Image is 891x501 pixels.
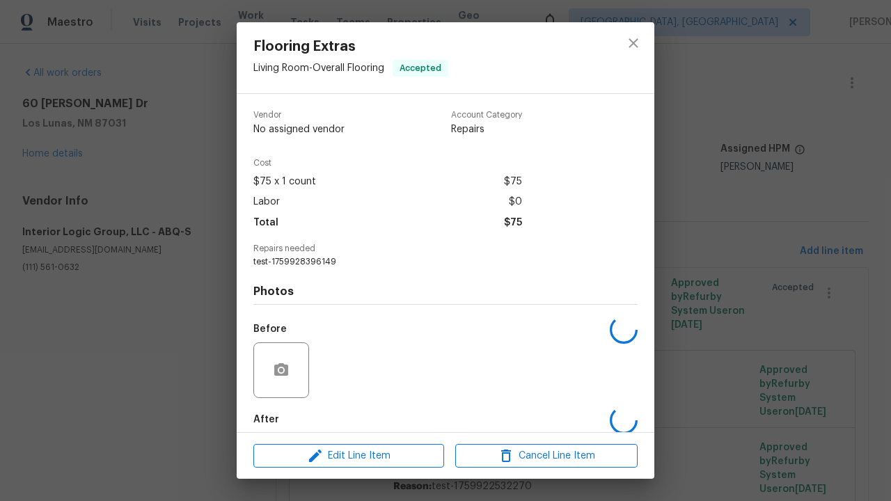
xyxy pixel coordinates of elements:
button: Edit Line Item [253,444,444,468]
span: No assigned vendor [253,122,345,136]
span: Flooring Extras [253,39,448,54]
span: Accepted [394,61,447,75]
span: $75 [504,213,522,233]
span: Labor [253,192,280,212]
span: Cost [253,159,522,168]
span: Cancel Line Item [459,447,633,465]
span: $75 x 1 count [253,172,316,192]
span: $0 [509,192,522,212]
span: Total [253,213,278,233]
span: Vendor [253,111,345,120]
button: Cancel Line Item [455,444,638,468]
h4: Photos [253,285,638,299]
h5: After [253,415,279,424]
span: Repairs needed [253,244,638,253]
span: Account Category [451,111,522,120]
button: close [617,26,650,60]
span: test-1759928396149 [253,256,599,268]
span: Living Room - Overall Flooring [253,63,384,73]
span: Repairs [451,122,522,136]
h5: Before [253,324,287,334]
span: $75 [504,172,522,192]
span: Edit Line Item [258,447,440,465]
